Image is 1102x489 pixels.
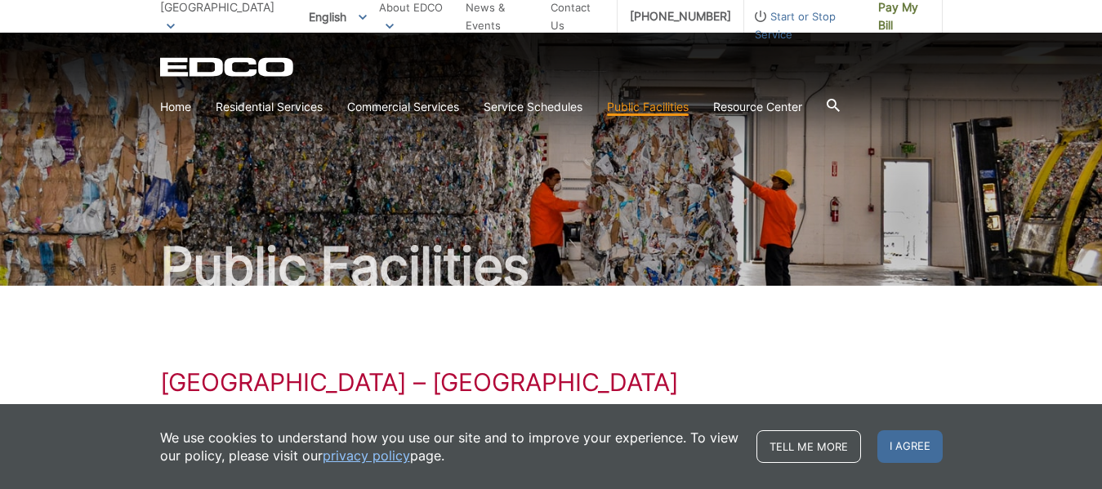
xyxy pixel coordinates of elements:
[297,3,379,30] span: English
[323,447,410,465] a: privacy policy
[713,98,802,116] a: Resource Center
[160,57,296,77] a: EDCD logo. Return to the homepage.
[484,98,582,116] a: Service Schedules
[160,429,740,465] p: We use cookies to understand how you use our site and to improve your experience. To view our pol...
[877,430,943,463] span: I agree
[160,98,191,116] a: Home
[160,367,943,397] h1: [GEOGRAPHIC_DATA] – [GEOGRAPHIC_DATA]
[160,240,943,292] h2: Public Facilities
[756,430,861,463] a: Tell me more
[216,98,323,116] a: Residential Services
[347,98,459,116] a: Commercial Services
[607,98,689,116] a: Public Facilities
